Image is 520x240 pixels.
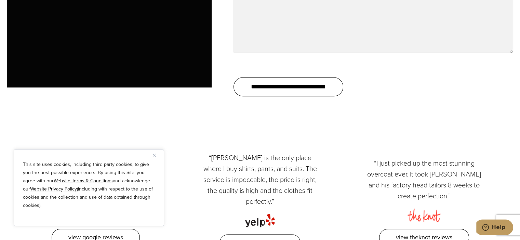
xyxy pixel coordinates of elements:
iframe: Opens a widget where you can chat to one of our agents [476,220,513,237]
p: “I just picked up the most stunning overcoat ever. It took [PERSON_NAME] and his factory head tai... [364,158,484,201]
a: Website Terms & Conditions [54,177,113,184]
img: Close [153,154,156,157]
img: the knot [408,201,441,222]
button: Close [153,151,161,159]
p: This site uses cookies, including third party cookies, to give you the best possible experience. ... [23,160,155,210]
a: Website Privacy Policy [30,185,77,193]
img: yelp [245,207,275,227]
p: “[PERSON_NAME] is the only place where I buy shirts, pants, and suits. The service is impeccable,... [200,152,320,207]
